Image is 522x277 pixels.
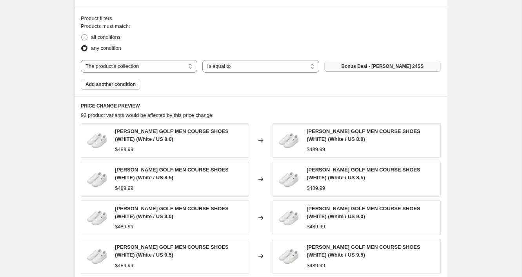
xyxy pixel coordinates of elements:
img: OstrichCourseShoeWhite4_9faf3d45-ab50-4791-a120-254e725405f7_80x.webp [85,244,109,268]
img: OstrichCourseShoeWhite4_9faf3d45-ab50-4791-a120-254e725405f7_80x.webp [277,168,300,191]
span: Add another condition [85,81,136,87]
h6: PRICE CHANGE PREVIEW [81,103,441,109]
div: $489.99 [115,184,133,192]
span: [PERSON_NAME] GOLF MEN COURSE SHOES (WHITE) (White / US 9.5) [307,244,420,258]
div: $489.99 [115,223,133,231]
span: 92 product variants would be affected by this price change: [81,112,214,118]
img: OstrichCourseShoeWhite4_9faf3d45-ab50-4791-a120-254e725405f7_80x.webp [277,206,300,230]
span: Products must match: [81,23,130,29]
span: all conditions [91,34,120,40]
img: OstrichCourseShoeWhite4_9faf3d45-ab50-4791-a120-254e725405f7_80x.webp [85,206,109,230]
span: any condition [91,45,121,51]
img: OstrichCourseShoeWhite4_9faf3d45-ab50-4791-a120-254e725405f7_80x.webp [85,168,109,191]
span: [PERSON_NAME] GOLF MEN COURSE SHOES (WHITE) (White / US 9.0) [115,206,229,219]
div: $489.99 [115,146,133,153]
button: Bonus Deal - Malbon 24SS [324,61,441,72]
button: Add another condition [81,79,140,90]
div: $489.99 [115,262,133,270]
div: $489.99 [307,223,325,231]
span: [PERSON_NAME] GOLF MEN COURSE SHOES (WHITE) (White / US 9.0) [307,206,420,219]
span: [PERSON_NAME] GOLF MEN COURSE SHOES (WHITE) (White / US 8.0) [307,128,420,142]
div: $489.99 [307,146,325,153]
div: Product filters [81,15,441,22]
span: [PERSON_NAME] GOLF MEN COURSE SHOES (WHITE) (White / US 8.5) [115,167,229,180]
div: $489.99 [307,262,325,270]
div: $489.99 [307,184,325,192]
span: [PERSON_NAME] GOLF MEN COURSE SHOES (WHITE) (White / US 9.5) [115,244,229,258]
span: [PERSON_NAME] GOLF MEN COURSE SHOES (WHITE) (White / US 8.5) [307,167,420,180]
img: OstrichCourseShoeWhite4_9faf3d45-ab50-4791-a120-254e725405f7_80x.webp [85,129,109,152]
img: OstrichCourseShoeWhite4_9faf3d45-ab50-4791-a120-254e725405f7_80x.webp [277,244,300,268]
img: OstrichCourseShoeWhite4_9faf3d45-ab50-4791-a120-254e725405f7_80x.webp [277,129,300,152]
span: Bonus Deal - [PERSON_NAME] 24SS [341,63,424,69]
span: [PERSON_NAME] GOLF MEN COURSE SHOES (WHITE) (White / US 8.0) [115,128,229,142]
